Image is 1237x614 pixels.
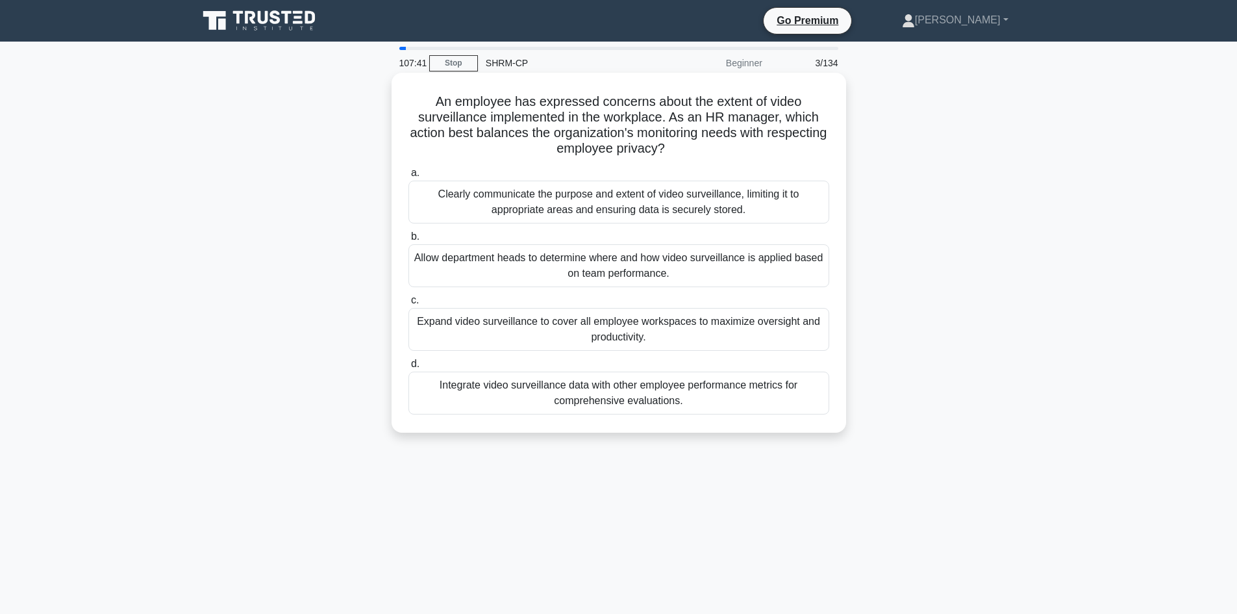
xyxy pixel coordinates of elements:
div: Beginner [656,50,770,76]
div: Clearly communicate the purpose and extent of video surveillance, limiting it to appropriate area... [408,181,829,224]
span: d. [411,358,419,369]
div: Allow department heads to determine where and how video surveillance is applied based on team per... [408,244,829,287]
div: 107:41 [392,50,429,76]
span: b. [411,231,419,242]
a: Stop [429,55,478,71]
a: [PERSON_NAME] [871,7,1040,33]
span: a. [411,167,419,178]
h5: An employee has expressed concerns about the extent of video surveillance implemented in the work... [407,94,831,157]
span: c. [411,294,419,305]
div: 3/134 [770,50,846,76]
div: SHRM-CP [478,50,656,76]
div: Integrate video surveillance data with other employee performance metrics for comprehensive evalu... [408,372,829,415]
div: Expand video surveillance to cover all employee workspaces to maximize oversight and productivity. [408,308,829,351]
a: Go Premium [769,12,846,29]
